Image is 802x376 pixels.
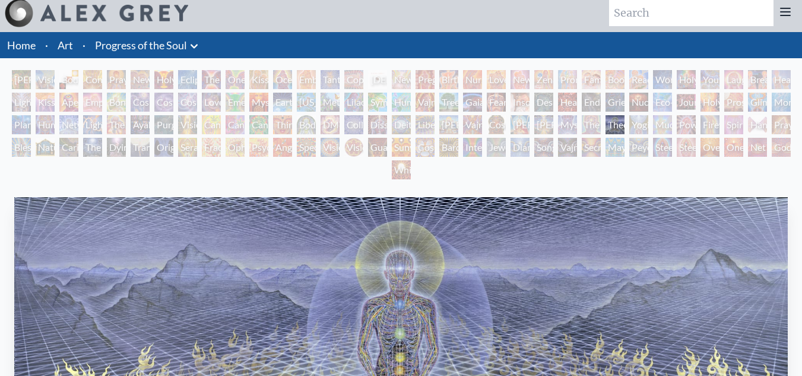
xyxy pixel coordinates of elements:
div: Cosmic Artist [154,93,173,112]
div: [PERSON_NAME] [511,115,530,134]
div: Mystic Eye [558,115,577,134]
div: Net of Being [748,138,767,157]
div: Angel Skin [273,138,292,157]
div: Ayahuasca Visitation [131,115,150,134]
div: Body/Mind as a Vibratory Field of Energy [297,115,316,134]
div: Theologue [606,115,625,134]
div: Cosmic [DEMOGRAPHIC_DATA] [487,115,506,134]
div: Networks [59,115,78,134]
div: White Light [392,160,411,179]
div: One Taste [226,70,245,89]
div: Liberation Through Seeing [416,115,435,134]
div: Fractal Eyes [202,138,221,157]
div: [PERSON_NAME] [439,115,458,134]
div: The Shulgins and their Alchemical Angels [107,115,126,134]
div: Healing [772,70,791,89]
div: Cannabis Mudra [202,115,221,134]
div: [DEMOGRAPHIC_DATA] Embryo [368,70,387,89]
div: Cannabacchus [249,115,268,134]
div: Bardo Being [439,138,458,157]
div: [US_STATE] Song [297,93,316,112]
div: Wonder [653,70,672,89]
div: Body, Mind, Spirit [59,70,78,89]
div: Insomnia [511,93,530,112]
div: Vision Crystal Tondo [344,138,363,157]
div: Steeplehead 2 [677,138,696,157]
div: Laughing Man [724,70,743,89]
div: Firewalking [700,115,719,134]
li: · [78,32,90,58]
div: Secret Writing Being [582,138,601,157]
div: Spectral Lotus [297,138,316,157]
div: Dissectional Art for Tool's Lateralus CD [368,115,387,134]
div: Pregnancy [416,70,435,89]
div: Boo-boo [606,70,625,89]
div: Oversoul [700,138,719,157]
div: Collective Vision [344,115,363,134]
div: Hands that See [748,115,767,134]
div: Tree & Person [439,93,458,112]
div: Holy Fire [700,93,719,112]
div: Ocean of Love Bliss [273,70,292,89]
div: Aperture [59,93,78,112]
div: Headache [558,93,577,112]
div: Peyote Being [629,138,648,157]
div: Deities & Demons Drinking from the Milky Pool [392,115,411,134]
div: Reading [629,70,648,89]
div: Symbiosis: Gall Wasp & Oak Tree [368,93,387,112]
div: Despair [534,93,553,112]
div: Tantra [321,70,340,89]
div: Cosmic Elf [416,138,435,157]
div: Nature of Mind [36,138,55,157]
div: Ophanic Eyelash [226,138,245,157]
div: Power to the Peaceful [677,115,696,134]
div: Seraphic Transport Docking on the Third Eye [178,138,197,157]
div: Eclipse [178,70,197,89]
div: Kiss of the [MEDICAL_DATA] [36,93,55,112]
div: Family [582,70,601,89]
div: [PERSON_NAME] & Eve [12,70,31,89]
div: Visionary Origin of Language [36,70,55,89]
div: Song of Vajra Being [534,138,553,157]
div: Bond [107,93,126,112]
div: Holy Grail [154,70,173,89]
div: Dying [107,138,126,157]
div: Grieving [606,93,625,112]
div: Cosmic Lovers [178,93,197,112]
a: Home [7,39,36,52]
div: Metamorphosis [321,93,340,112]
div: Human Geometry [36,115,55,134]
div: Guardian of Infinite Vision [368,138,387,157]
div: The Seer [582,115,601,134]
div: Eco-Atlas [653,93,672,112]
div: Emerald Grail [226,93,245,112]
div: Vision Tree [178,115,197,134]
div: Lightworker [83,115,102,134]
div: Nursing [463,70,482,89]
div: Zena Lotus [534,70,553,89]
div: Vajra Horse [416,93,435,112]
div: Journey of the Wounded Healer [677,93,696,112]
div: Promise [558,70,577,89]
div: Gaia [463,93,482,112]
div: Lilacs [344,93,363,112]
div: Contemplation [83,70,102,89]
div: Original Face [154,138,173,157]
div: Monochord [772,93,791,112]
div: DMT - The Spirit Molecule [321,115,340,134]
div: Endarkenment [582,93,601,112]
div: Sunyata [392,138,411,157]
div: Planetary Prayers [12,115,31,134]
div: Embracing [297,70,316,89]
div: Earth Energies [273,93,292,112]
div: Jewel Being [487,138,506,157]
div: Kissing [249,70,268,89]
div: Lightweaver [12,93,31,112]
div: Interbeing [463,138,482,157]
div: Copulating [344,70,363,89]
div: Cosmic Creativity [131,93,150,112]
div: Vajra Guru [463,115,482,134]
div: Empowerment [83,93,102,112]
div: Nuclear Crucifixion [629,93,648,112]
div: Praying Hands [772,115,791,134]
